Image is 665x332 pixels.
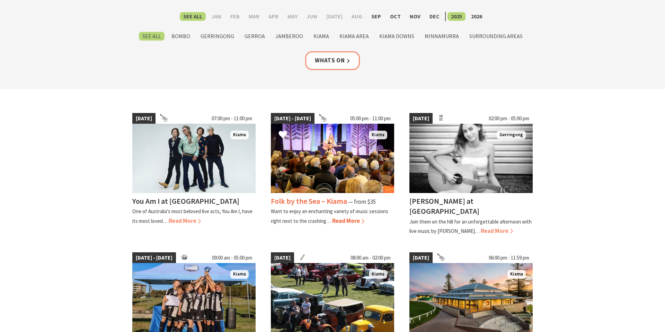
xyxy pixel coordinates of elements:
[272,123,294,147] button: Click to Favourite Folk by the Sea – Kiama
[197,32,238,41] label: Gerringong
[271,196,347,206] h4: Folk by the Sea – Kiama
[347,113,394,124] span: 05:00 pm - 11:00 pm
[369,131,387,139] span: Kiama
[409,113,433,124] span: [DATE]
[180,12,206,21] label: See All
[409,113,533,236] a: [DATE] 02:00 pm - 05:00 pm Tayah Larsen Gerringong [PERSON_NAME] at [GEOGRAPHIC_DATA] Join them o...
[168,32,194,41] label: Bombo
[227,12,243,21] label: Feb
[409,252,433,263] span: [DATE]
[426,12,443,21] label: Dec
[421,32,462,41] label: Minnamurra
[169,217,201,225] span: Read More
[369,270,387,279] span: Kiama
[409,196,479,216] h4: [PERSON_NAME] at [GEOGRAPHIC_DATA]
[368,12,384,21] label: Sep
[409,124,533,193] img: Tayah Larsen
[387,12,404,21] label: Oct
[376,32,418,41] label: Kiama Downs
[230,131,249,139] span: Kiama
[209,252,256,263] span: 09:00 am - 05:00 pm
[132,124,256,193] img: You Am I
[132,113,156,124] span: [DATE]
[305,51,360,70] a: Whats On
[406,12,424,21] label: Nov
[485,252,533,263] span: 06:00 pm - 11:59 pm
[132,113,256,236] a: [DATE] 07:00 pm - 11:00 pm You Am I Kiama You Am I at [GEOGRAPHIC_DATA] One of Australia’s most b...
[310,32,332,41] label: Kiama
[208,113,256,124] span: 07:00 pm - 11:00 pm
[466,32,526,41] label: Surrounding Areas
[132,252,176,263] span: [DATE] - [DATE]
[284,12,301,21] label: May
[139,32,165,41] label: See All
[497,131,526,139] span: Gerringong
[271,252,294,263] span: [DATE]
[230,270,249,279] span: Kiama
[271,208,388,224] p: Want to enjoy an enchanting variety of music sessions right next to the crashing…
[265,12,282,21] label: Apr
[468,12,486,21] label: 2026
[507,270,526,279] span: Kiama
[348,198,376,206] span: ⁠— from $35
[271,113,394,236] a: [DATE] - [DATE] 05:00 pm - 11:00 pm Folk by the Sea - Showground Pavilion Kiama Folk by the Sea –...
[447,12,465,21] label: 2025
[485,113,533,124] span: 02:00 pm - 05:00 pm
[245,12,263,21] label: Mar
[336,32,372,41] label: Kiama Area
[303,12,321,21] label: Jun
[132,196,239,206] h4: You Am I at [GEOGRAPHIC_DATA]
[481,227,513,235] span: Read More
[271,124,394,193] img: Folk by the Sea - Showground Pavilion
[272,32,307,41] label: Jamberoo
[347,252,394,263] span: 08:00 am - 02:00 pm
[132,208,252,224] p: One of Australia’s most beloved live acts, You Am I, have its most loved…
[409,218,532,234] p: Join them on the hill for an unforgettable afternoon with live music by [PERSON_NAME]…
[348,12,366,21] label: Aug
[208,12,225,21] label: Jan
[323,12,346,21] label: [DATE]
[241,32,268,41] label: Gerroa
[332,217,364,225] span: Read More
[271,113,314,124] span: [DATE] - [DATE]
